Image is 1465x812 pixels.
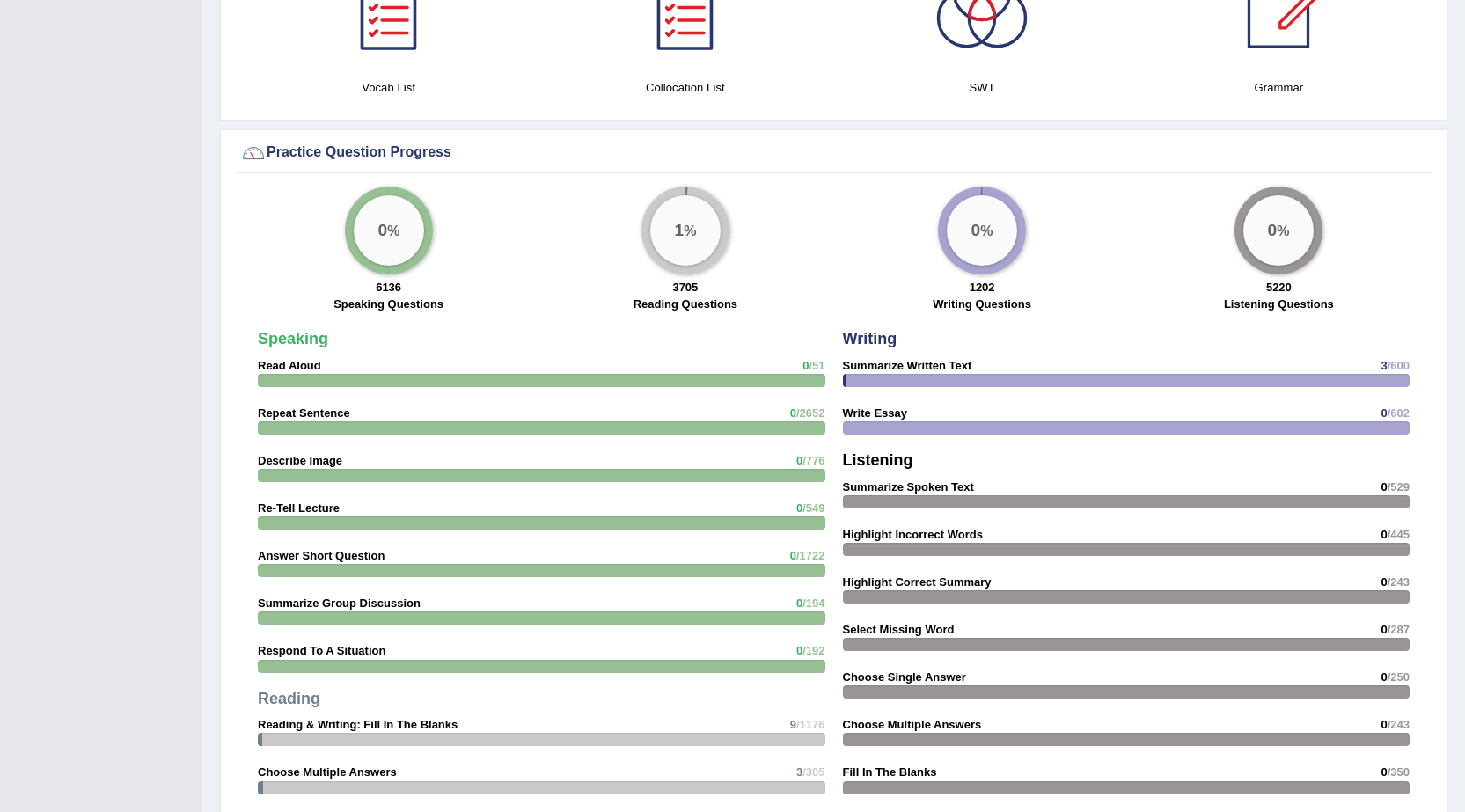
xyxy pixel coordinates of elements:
[1388,406,1410,420] span: /602
[843,406,907,420] strong: Write Essay
[947,195,1017,266] div: %
[1268,220,1278,239] big: 0
[258,718,458,731] strong: Reading & Writing: Fill In The Blanks
[258,765,397,779] strong: Choose Multiple Answers
[376,281,401,294] strong: 6136
[1381,765,1387,779] span: 0
[1388,575,1410,589] span: /243
[796,596,802,610] span: 0
[1224,296,1334,312] label: Listening Questions
[802,501,824,515] span: /549
[970,281,995,294] strong: 1202
[796,549,825,562] span: /1722
[1381,359,1387,372] span: 3
[790,549,796,562] span: 0
[802,765,824,779] span: /305
[790,406,796,420] span: 0
[843,528,983,541] strong: Highlight Incorrect Words
[650,195,721,266] div: %
[258,330,328,347] strong: Speaking
[258,406,350,420] strong: Repeat Sentence
[1381,480,1387,494] span: 0
[971,220,981,239] big: 0
[1381,670,1387,684] span: 0
[802,596,824,610] span: /194
[843,623,955,636] strong: Select Missing Word
[1381,406,1387,420] span: 0
[796,454,802,467] span: 0
[809,359,824,372] span: /51
[796,406,825,420] span: /2652
[258,501,340,515] strong: Re-Tell Lecture
[258,690,320,707] strong: Reading
[796,765,802,779] span: 3
[1381,528,1387,541] span: 0
[674,220,684,239] big: 1
[796,501,802,515] span: 0
[933,296,1031,312] label: Writing Questions
[843,765,937,779] strong: Fill In The Blanks
[1388,528,1410,541] span: /445
[546,78,824,97] h4: Collocation List
[240,140,1427,166] div: Practice Question Progress
[1266,281,1292,294] strong: 5220
[672,281,698,294] strong: 3705
[258,644,385,657] strong: Respond To A Situation
[258,596,421,610] strong: Summarize Group Discussion
[796,644,802,657] span: 0
[1388,670,1410,684] span: /250
[258,454,342,467] strong: Describe Image
[1243,195,1314,266] div: %
[1381,623,1387,636] span: 0
[802,359,809,372] span: 0
[1388,765,1410,779] span: /350
[1381,575,1387,589] span: 0
[843,330,897,347] strong: Writing
[796,718,825,731] span: /1176
[377,220,387,239] big: 0
[1388,623,1410,636] span: /287
[790,718,796,731] span: 9
[1388,359,1410,372] span: /600
[1139,78,1418,97] h4: Grammar
[843,451,913,469] strong: Listening
[843,359,972,372] strong: Summarize Written Text
[843,480,974,494] strong: Summarize Spoken Text
[249,78,528,97] h4: Vocab List
[1381,718,1387,731] span: 0
[1388,718,1410,731] span: /243
[843,78,1122,97] h4: SWT
[843,575,992,589] strong: Highlight Correct Summary
[634,296,737,312] label: Reading Questions
[258,359,321,372] strong: Read Aloud
[802,644,824,657] span: /192
[333,296,443,312] label: Speaking Questions
[354,195,424,266] div: %
[843,670,966,684] strong: Choose Single Answer
[802,454,824,467] span: /776
[843,718,982,731] strong: Choose Multiple Answers
[258,549,385,562] strong: Answer Short Question
[1388,480,1410,494] span: /529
